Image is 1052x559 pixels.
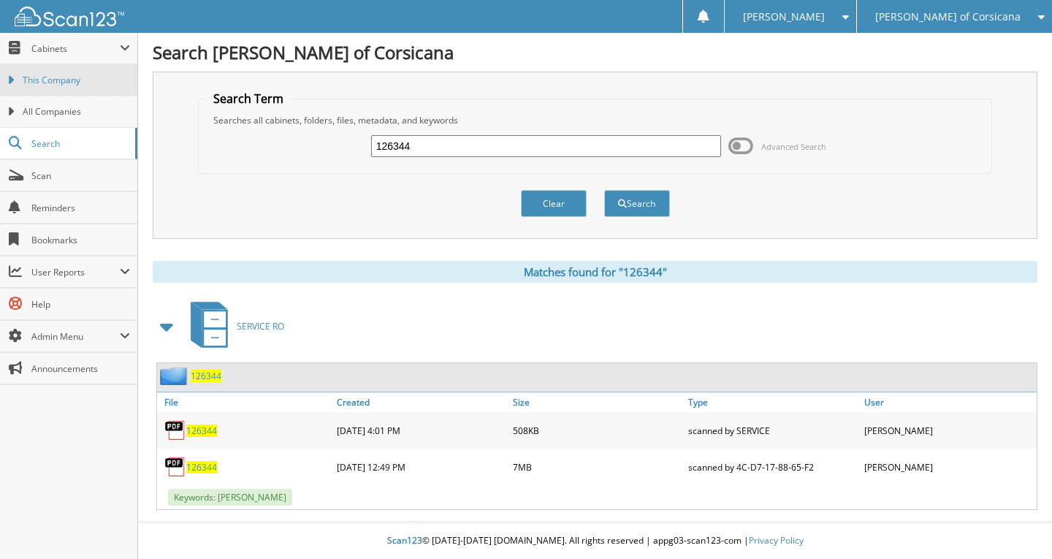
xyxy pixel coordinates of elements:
[164,456,186,478] img: PDF.png
[31,42,120,55] span: Cabinets
[685,392,861,412] a: Type
[168,489,292,506] span: Keywords: [PERSON_NAME]
[861,416,1037,445] div: [PERSON_NAME]
[153,261,1037,283] div: Matches found for "126344"
[160,367,191,385] img: folder2.png
[31,202,130,214] span: Reminders
[387,534,422,547] span: Scan123
[164,419,186,441] img: PDF.png
[861,392,1037,412] a: User
[31,362,130,375] span: Announcements
[186,425,217,437] a: 126344
[509,416,685,445] div: 508KB
[761,141,826,152] span: Advanced Search
[31,330,120,343] span: Admin Menu
[861,452,1037,482] div: [PERSON_NAME]
[186,461,217,474] a: 126344
[206,114,985,126] div: Searches all cabinets, folders, files, metadata, and keywords
[979,489,1052,559] iframe: Chat Widget
[15,7,124,26] img: scan123-logo-white.svg
[875,12,1021,21] span: [PERSON_NAME] of Corsicana
[685,452,861,482] div: scanned by 4C-D7-17-88-65-F2
[31,170,130,182] span: Scan
[23,74,130,87] span: This Company
[743,12,825,21] span: [PERSON_NAME]
[31,266,120,278] span: User Reports
[23,105,130,118] span: All Companies
[182,297,284,355] a: SERVICE RO
[509,452,685,482] div: 7MB
[191,370,221,382] a: 126344
[31,137,128,150] span: Search
[749,534,804,547] a: Privacy Policy
[604,190,670,217] button: Search
[521,190,587,217] button: Clear
[685,416,861,445] div: scanned by SERVICE
[206,91,291,107] legend: Search Term
[333,416,509,445] div: [DATE] 4:01 PM
[333,452,509,482] div: [DATE] 12:49 PM
[153,40,1037,64] h1: Search [PERSON_NAME] of Corsicana
[333,392,509,412] a: Created
[237,320,284,332] span: SERVICE RO
[138,523,1052,559] div: © [DATE]-[DATE] [DOMAIN_NAME]. All rights reserved | appg03-scan123-com |
[31,298,130,311] span: Help
[509,392,685,412] a: Size
[157,392,333,412] a: File
[31,234,130,246] span: Bookmarks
